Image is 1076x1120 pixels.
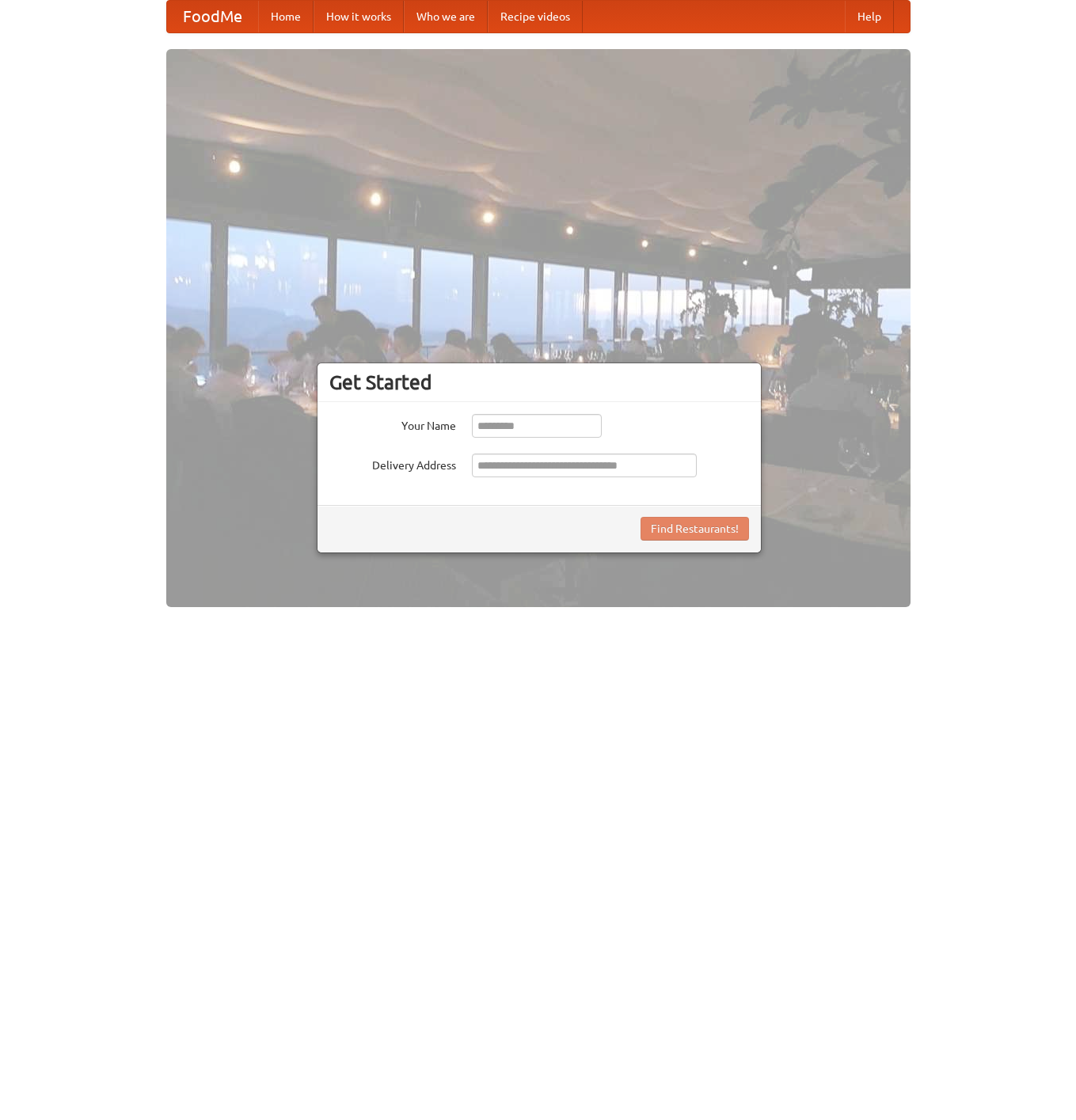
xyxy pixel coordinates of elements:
[167,1,258,32] a: FoodMe
[845,1,894,32] a: Help
[329,454,456,473] label: Delivery Address
[258,1,314,32] a: Home
[329,414,456,434] label: Your Name
[329,370,749,394] h3: Get Started
[488,1,583,32] a: Recipe videos
[314,1,404,32] a: How it works
[641,517,749,541] button: Find Restaurants!
[404,1,488,32] a: Who we are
